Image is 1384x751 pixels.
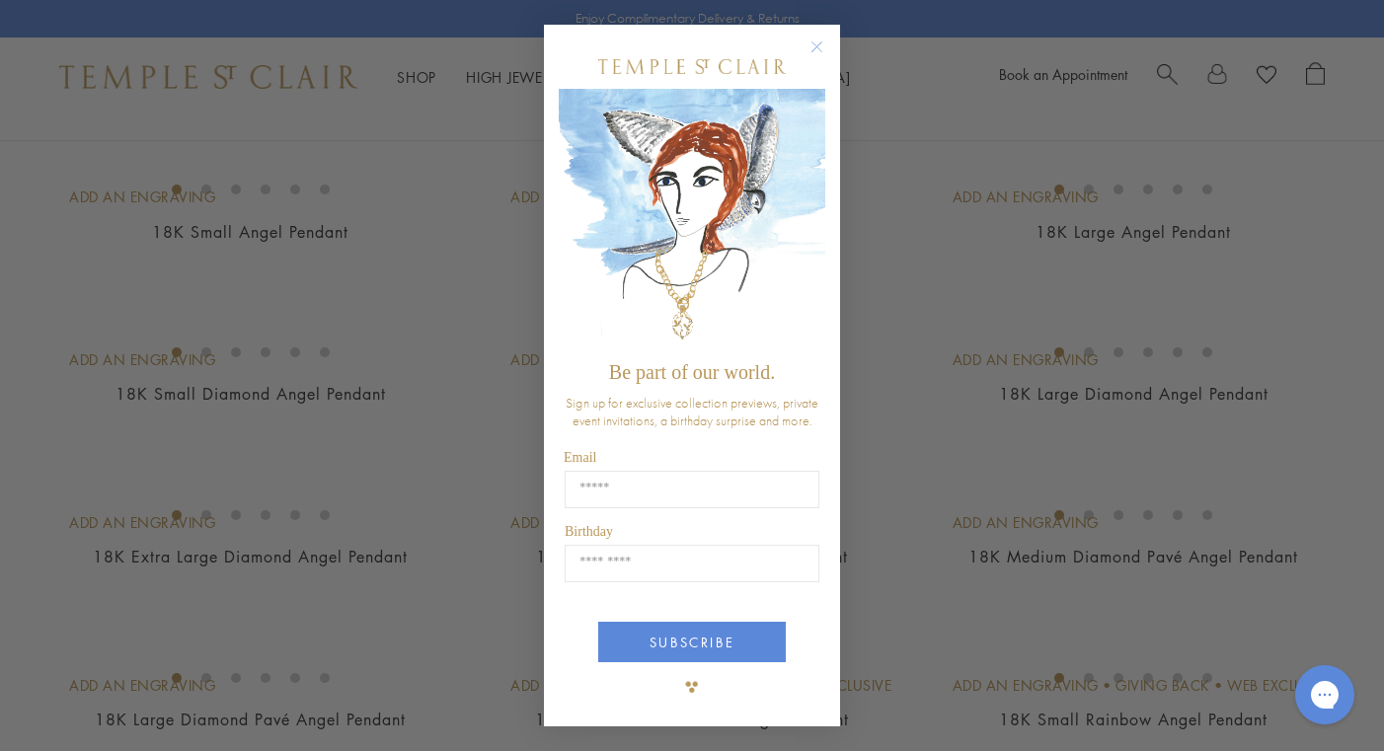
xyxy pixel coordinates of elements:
[598,59,786,74] img: Temple St. Clair
[565,524,613,539] span: Birthday
[814,44,839,69] button: Close dialog
[609,361,775,383] span: Be part of our world.
[672,667,712,707] img: TSC
[1285,658,1364,731] iframe: Gorgias live chat messenger
[564,450,596,465] span: Email
[598,622,786,662] button: SUBSCRIBE
[566,394,818,429] span: Sign up for exclusive collection previews, private event invitations, a birthday surprise and more.
[565,471,819,508] input: Email
[559,89,825,352] img: c4a9eb12-d91a-4d4a-8ee0-386386f4f338.jpeg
